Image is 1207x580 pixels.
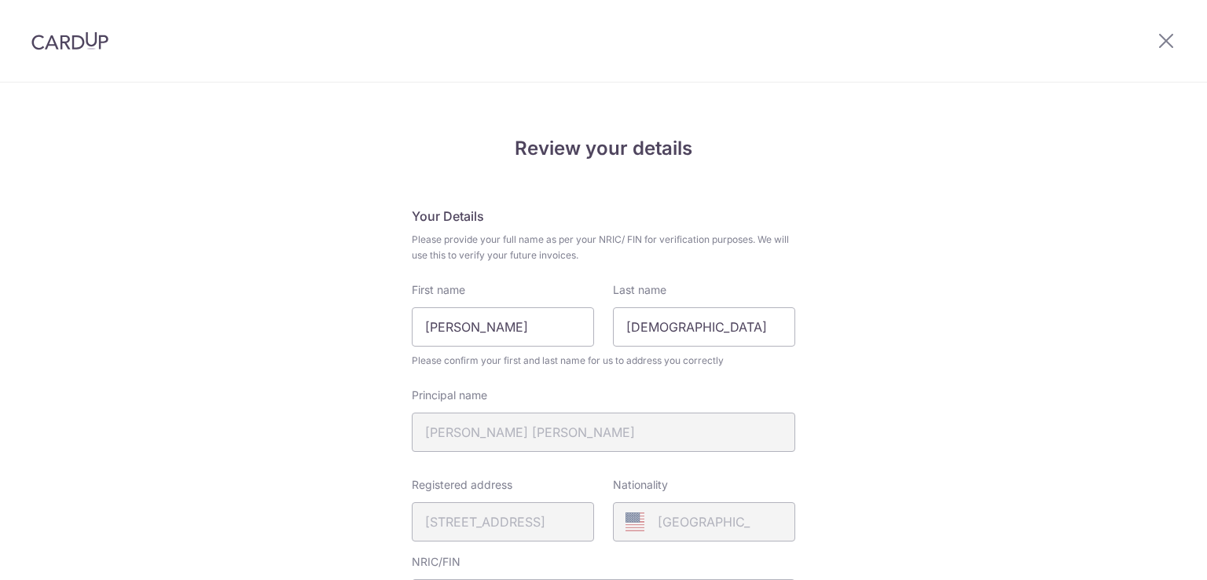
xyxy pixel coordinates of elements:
[412,232,795,263] span: Please provide your full name as per your NRIC/ FIN for verification purposes. We will use this t...
[412,554,460,570] label: NRIC/FIN
[412,282,465,298] label: First name
[412,477,512,493] label: Registered address
[613,282,666,298] label: Last name
[412,387,487,403] label: Principal name
[412,353,795,369] span: Please confirm your first and last name for us to address you correctly
[31,31,108,50] img: CardUp
[613,307,795,347] input: Last name
[412,207,795,226] h5: Your Details
[412,134,795,163] h4: Review your details
[412,307,594,347] input: First Name
[1106,533,1191,572] iframe: Opens a widget where you can find more information
[613,477,668,493] label: Nationality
